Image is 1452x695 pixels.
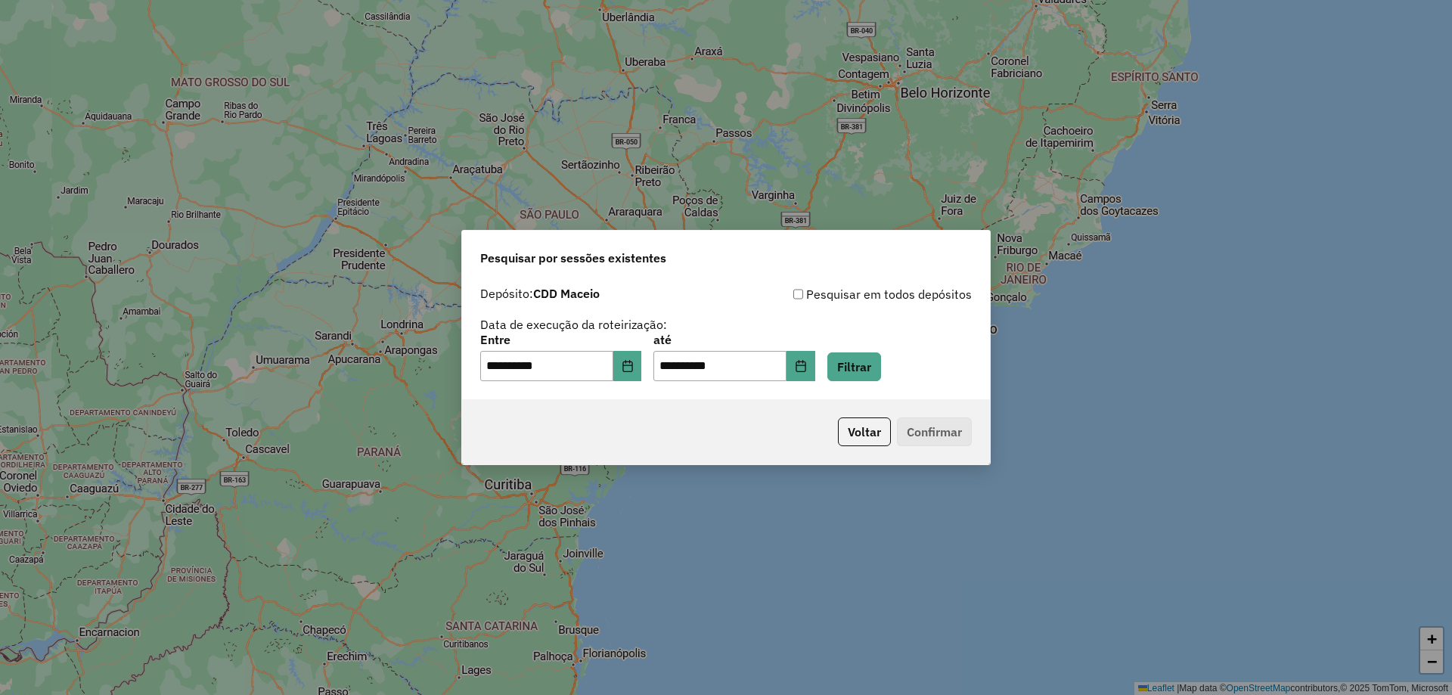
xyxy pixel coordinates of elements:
span: Pesquisar por sessões existentes [480,249,666,267]
label: até [653,330,814,349]
strong: CDD Maceio [533,286,600,301]
label: Depósito: [480,284,600,303]
button: Choose Date [786,351,815,381]
button: Choose Date [613,351,642,381]
button: Voltar [838,417,891,446]
label: Data de execução da roteirização: [480,315,667,334]
label: Entre [480,330,641,349]
div: Pesquisar em todos depósitos [726,285,972,303]
button: Filtrar [827,352,881,381]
